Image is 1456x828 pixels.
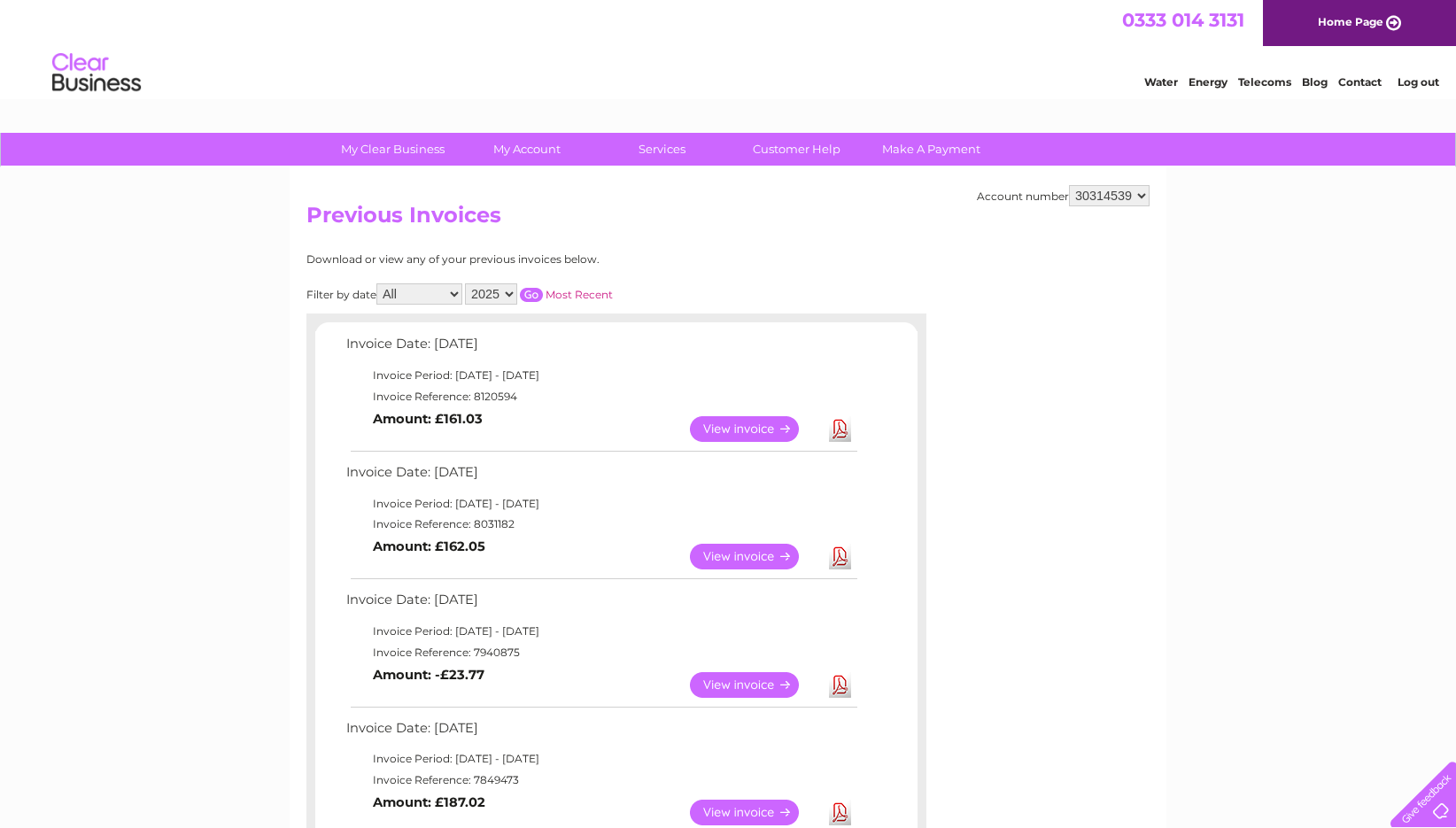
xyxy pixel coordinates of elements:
[1398,75,1439,89] a: Log out
[690,416,820,442] a: View
[342,493,860,515] td: Invoice Period: [DATE] - [DATE]
[342,365,860,386] td: Invoice Period: [DATE] - [DATE]
[1122,9,1244,31] a: 0333 014 3131
[51,46,142,100] img: logo.png
[829,672,851,698] a: Download
[1338,75,1382,89] a: Contact
[1144,75,1178,89] a: Water
[342,460,860,493] td: Invoice Date: [DATE]
[1302,75,1328,89] a: Blog
[342,621,860,642] td: Invoice Period: [DATE] - [DATE]
[546,288,613,301] a: Most Recent
[1238,75,1291,89] a: Telecoms
[342,332,860,365] td: Invoice Date: [DATE]
[858,133,1004,166] a: Make A Payment
[306,253,771,266] div: Download or view any of your previous invoices below.
[342,716,860,749] td: Invoice Date: [DATE]
[373,667,484,683] b: Amount: -£23.77
[373,794,485,810] b: Amount: £187.02
[589,133,735,166] a: Services
[977,185,1150,206] div: Account number
[829,544,851,569] a: Download
[342,748,860,770] td: Invoice Period: [DATE] - [DATE]
[690,672,820,698] a: View
[724,133,870,166] a: Customer Help
[373,538,485,554] b: Amount: £162.05
[342,514,860,535] td: Invoice Reference: 8031182
[342,588,860,621] td: Invoice Date: [DATE]
[342,642,860,663] td: Invoice Reference: 7940875
[829,416,851,442] a: Download
[320,133,466,166] a: My Clear Business
[342,770,860,791] td: Invoice Reference: 7849473
[306,203,1150,236] h2: Previous Invoices
[690,800,820,825] a: View
[373,411,483,427] b: Amount: £161.03
[690,544,820,569] a: View
[454,133,600,166] a: My Account
[1189,75,1228,89] a: Energy
[829,800,851,825] a: Download
[342,386,860,407] td: Invoice Reference: 8120594
[311,10,1148,86] div: Clear Business is a trading name of Verastar Limited (registered in [GEOGRAPHIC_DATA] No. 3667643...
[306,283,771,305] div: Filter by date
